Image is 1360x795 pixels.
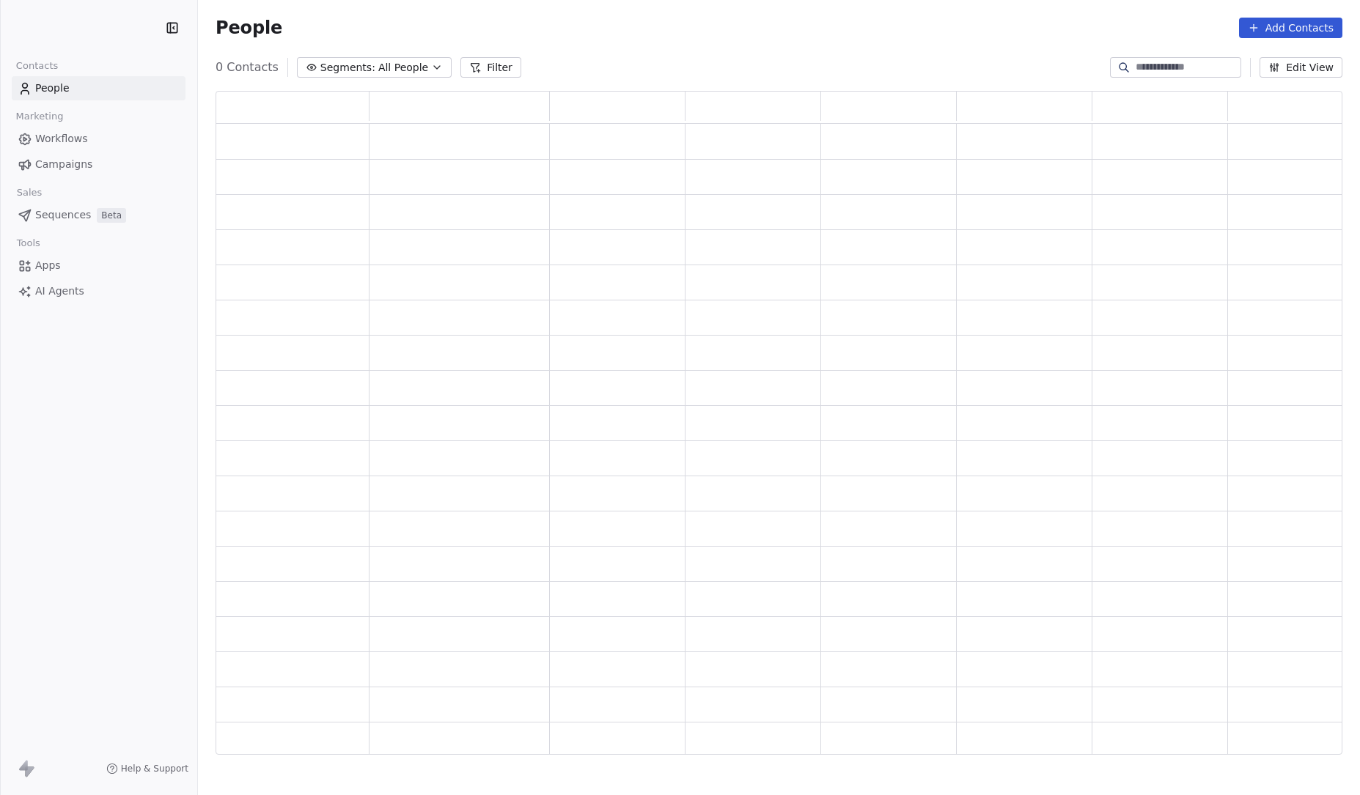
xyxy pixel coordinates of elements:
a: Apps [12,254,185,278]
span: Tools [10,232,46,254]
span: Campaigns [35,157,92,172]
span: Segments: [320,60,375,75]
a: People [12,76,185,100]
span: Workflows [35,131,88,147]
span: Marketing [10,106,70,127]
span: Beta [97,208,126,223]
a: SequencesBeta [12,203,185,227]
a: Workflows [12,127,185,151]
span: Contacts [10,55,65,77]
span: Help & Support [121,763,188,774]
span: AI Agents [35,284,84,299]
span: People [216,17,282,39]
span: 0 Contacts [216,59,279,76]
button: Edit View [1260,57,1342,78]
span: People [35,81,70,96]
button: Add Contacts [1239,18,1342,38]
span: All People [378,60,428,75]
span: Apps [35,258,61,273]
a: AI Agents [12,279,185,303]
button: Filter [460,57,521,78]
span: Sequences [35,207,91,223]
a: Help & Support [106,763,188,774]
span: Sales [10,182,48,204]
a: Campaigns [12,152,185,177]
